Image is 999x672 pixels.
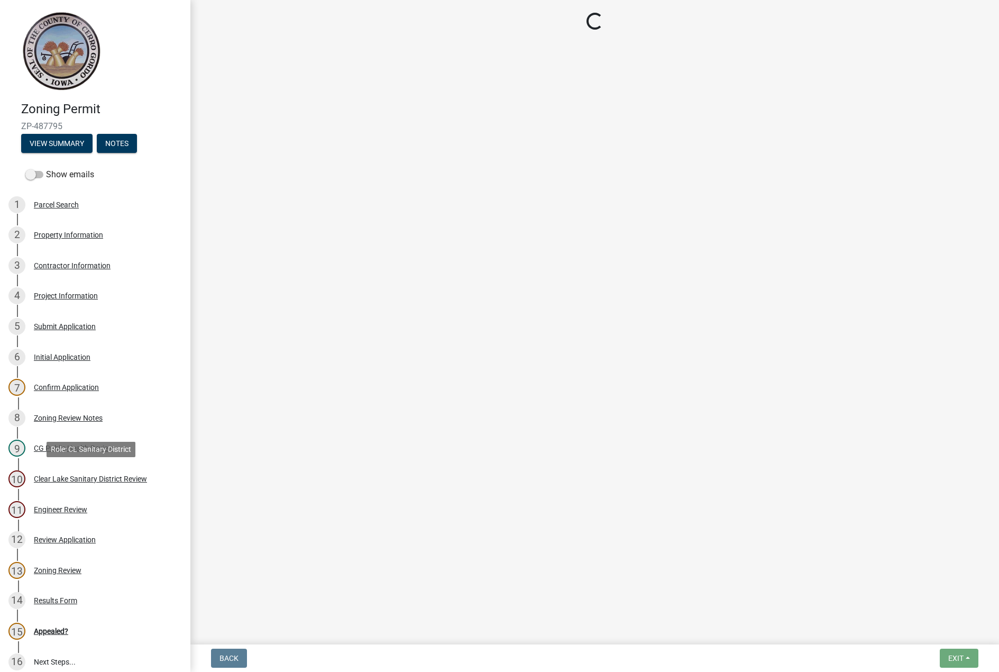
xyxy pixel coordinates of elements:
[8,653,25,670] div: 16
[8,349,25,366] div: 6
[8,531,25,548] div: 12
[8,440,25,457] div: 9
[25,168,94,181] label: Show emails
[8,470,25,487] div: 10
[97,134,137,153] button: Notes
[34,567,81,574] div: Zoning Review
[211,649,247,668] button: Back
[21,102,182,117] h4: Zoning Permit
[34,384,99,391] div: Confirm Application
[21,140,93,148] wm-modal-confirm: Summary
[8,287,25,304] div: 4
[8,501,25,518] div: 11
[21,11,101,90] img: Cerro Gordo County, Iowa
[34,262,111,269] div: Contractor Information
[8,379,25,396] div: 7
[8,592,25,609] div: 14
[8,226,25,243] div: 2
[34,506,87,513] div: Engineer Review
[940,649,978,668] button: Exit
[34,353,90,361] div: Initial Application
[8,410,25,426] div: 8
[34,597,77,604] div: Results Form
[8,562,25,579] div: 13
[34,536,96,543] div: Review Application
[8,318,25,335] div: 5
[21,134,93,153] button: View Summary
[219,654,239,662] span: Back
[34,292,98,299] div: Project Information
[34,414,103,422] div: Zoning Review Notes
[8,623,25,640] div: 15
[948,654,964,662] span: Exit
[8,257,25,274] div: 3
[34,231,103,239] div: Property Information
[47,442,135,457] div: Role: CL Sanitary District
[97,140,137,148] wm-modal-confirm: Notes
[21,121,169,131] span: ZP-487795
[34,201,79,208] div: Parcel Search
[34,323,96,330] div: Submit Application
[34,628,68,635] div: Appealed?
[34,475,147,483] div: Clear Lake Sanitary District Review
[8,196,25,213] div: 1
[34,444,114,452] div: CG Public Health Review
